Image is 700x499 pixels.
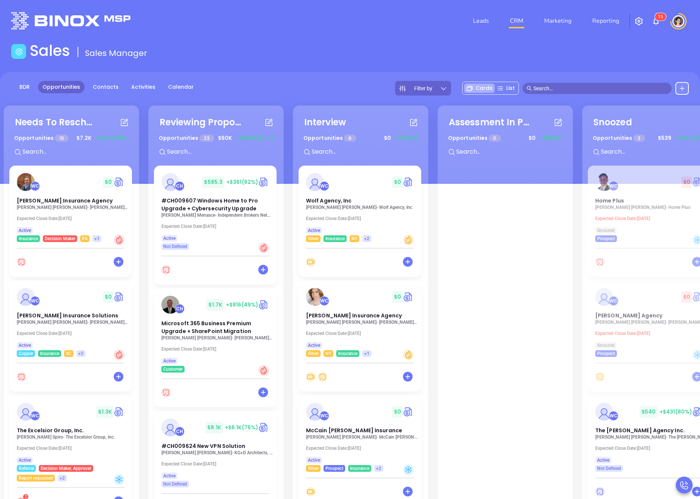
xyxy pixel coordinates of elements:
[114,349,124,360] div: Hot
[656,132,673,144] span: $ 539
[376,464,381,473] span: +2
[163,472,176,480] span: Active
[403,349,414,360] div: Warm
[159,131,214,145] p: Opportunities
[95,134,129,142] span: +$4.4K (61%)
[163,365,183,373] span: Customer
[299,280,421,357] a: profileWalter Contreras$0Circle dollar[PERSON_NAME] Insurance Agency[PERSON_NAME] [PERSON_NAME]- ...
[338,349,357,358] span: Insurance
[19,341,31,349] span: Active
[489,135,501,142] span: 0
[640,406,658,418] span: $ 540
[652,17,660,26] img: iconNotification
[114,406,124,417] a: Quote
[161,346,273,352] p: Expected Close Date: [DATE]
[17,288,35,306] img: Davenport Insurance Solutions
[60,474,65,482] span: +2
[17,312,118,319] span: Davenport Insurance Solutions
[658,14,660,19] span: 1
[660,14,663,19] span: 5
[17,403,35,421] img: The Excelsior Group, Inc.
[17,320,129,325] p: Philip Davenport - Davenport Insurance Solutions
[681,291,692,303] span: $ 0
[299,280,423,395] div: profileWalter Contreras$0Circle dollar[PERSON_NAME] Insurance Agency[PERSON_NAME] [PERSON_NAME]- ...
[595,173,613,191] img: Home Plus
[351,235,357,243] span: NY
[226,178,258,186] span: +$361 (62%)
[655,13,666,21] sup: 15
[114,291,124,302] img: Quote
[325,235,345,243] span: Insurance
[19,464,34,473] span: Referral
[154,288,278,411] div: profileCarla Humber$1.7K+$816(49%)Circle dollarMicrosoft 365 Business Premium Upgrade + SharePoin...
[659,408,692,415] span: +$431 (80%)
[114,474,124,485] div: Cold
[597,349,615,358] span: Prospect
[17,427,84,434] span: The Excelsior Group, Inc.
[161,450,273,455] p: Lisa DelPercio - KG+D Architects, PC
[88,81,123,93] a: Contacts
[161,197,258,212] span: #CH009607 Windows Home to Pro Upgrade + Cybersecurity Upgrade
[308,341,320,349] span: Active
[449,116,531,129] div: Assessment In Progress
[103,291,114,303] span: $ 0
[226,301,258,308] span: +$816 (49%)
[350,464,369,473] span: Insurance
[17,434,129,440] p: David Spiro - The Excelsior Group, Inc.
[392,291,403,303] span: $ 0
[30,411,40,421] div: Walter Contreras
[476,84,492,92] span: Cards
[30,42,70,60] h1: Sales
[633,135,645,142] span: 3
[161,442,246,450] span: #CH009624 New VPN Solution
[161,296,179,314] img: Microsoft 365 Business Premium Upgrade + SharePoint Migration
[19,349,33,358] span: Copper
[507,13,526,28] a: CRM
[403,176,414,188] img: Quote
[589,13,622,28] a: Reporting
[308,456,320,464] span: Active
[225,424,258,431] span: +$6.1K (76%)
[527,86,532,91] span: search
[595,312,662,319] span: Vitale Agency
[455,147,567,157] input: Search...
[506,84,515,92] span: List
[392,176,403,188] span: $ 0
[609,411,618,421] div: Walter Contreras
[161,335,273,340] p: Allan Kaplan - Kaplan Insurance
[344,135,356,142] span: 6
[161,213,273,218] p: George Menasce - Independent Brokers Network, INC
[11,12,130,29] img: logo
[206,299,224,311] span: $ 1.7K
[258,299,269,310] a: Quote
[299,111,423,166] div: InterviewOpportunities 6$0+$0(0%)
[364,349,369,358] span: +1
[258,422,269,433] a: Quote
[9,111,133,166] div: Needs To RescheduleOpportunities 15$7.2K+$4.4K(61%)
[597,226,615,235] span: Snoozed
[306,331,418,336] p: Expected Close Date: [DATE]
[306,173,324,191] img: Wolf Agency, Inc
[166,147,278,157] input: Search...
[597,235,615,243] span: Prospect
[160,116,242,129] div: Reviewing Proposal
[202,176,224,188] span: $ 585.3
[595,197,624,204] span: Home Plus
[258,365,269,376] div: Hot
[382,132,393,144] span: $ 0
[597,464,621,473] span: Not Defined
[9,166,133,280] div: profileWalter Contreras$0Circle dollar[PERSON_NAME] Insurance Agency[PERSON_NAME] [PERSON_NAME]- ...
[681,176,692,188] span: $ 0
[258,242,269,253] div: Hot
[609,296,618,306] div: Walter Contreras
[306,446,418,451] p: Expected Close Date: [DATE]
[161,224,273,229] p: Expected Close Date: [DATE]
[161,173,179,191] img: #CH009607 Windows Home to Pro Upgrade + Cybersecurity Upgrade
[17,331,129,336] p: Expected Close Date: [DATE]
[114,176,124,188] img: Quote
[392,406,403,418] span: $ 0
[303,131,356,145] p: Opportunities
[78,349,83,358] span: +2
[306,434,418,440] p: David Atkinson - McCain Atkinson Insurance
[14,131,69,145] p: Opportunities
